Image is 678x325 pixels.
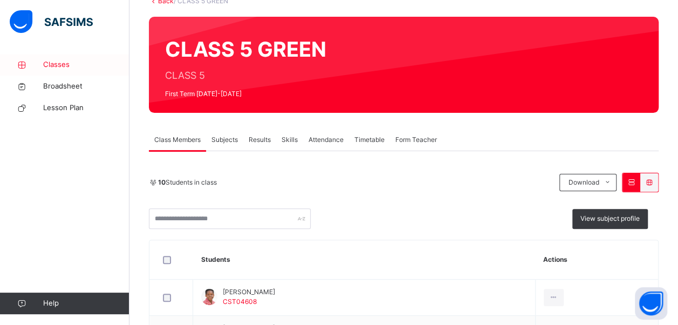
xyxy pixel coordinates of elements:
[354,135,385,145] span: Timetable
[568,178,599,187] span: Download
[193,240,536,280] th: Students
[43,81,129,92] span: Broadsheet
[154,135,201,145] span: Class Members
[165,89,326,99] span: First Term [DATE]-[DATE]
[395,135,437,145] span: Form Teacher
[43,103,129,113] span: Lesson Plan
[249,135,271,145] span: Results
[635,287,667,320] button: Open asap
[158,178,166,186] b: 10
[158,178,217,187] span: Students in class
[223,297,257,306] span: CST04608
[223,287,275,297] span: [PERSON_NAME]
[211,135,238,145] span: Subjects
[43,298,129,309] span: Help
[43,59,129,70] span: Classes
[309,135,344,145] span: Attendance
[10,10,93,33] img: safsims
[580,214,640,224] span: View subject profile
[535,240,658,280] th: Actions
[282,135,298,145] span: Skills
